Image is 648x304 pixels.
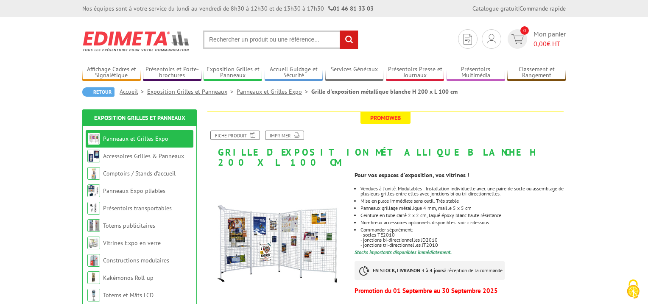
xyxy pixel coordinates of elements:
img: Comptoirs / Stands d'accueil [87,167,100,180]
strong: 01 46 81 33 03 [328,5,374,12]
span: Promoweb [360,112,411,124]
a: Affichage Cadres et Signalétique [82,66,141,80]
span: Mon panier [533,29,566,49]
a: Comptoirs / Stands d'accueil [103,170,176,177]
img: devis rapide [487,34,496,44]
img: Constructions modulaires [87,254,100,267]
p: Promotion du 01 Septembre au 30 Septembre 2025 [355,288,566,293]
img: Présentoirs transportables [87,202,100,215]
span: 0 [520,26,529,35]
a: Exposition Grilles et Panneaux [94,114,185,122]
a: Panneaux et Grilles Expo [237,88,311,95]
a: Vitrines Expo en verre [103,239,161,247]
font: Stocks importants disponibles immédiatement. [355,249,452,255]
a: Catalogue gratuit [472,5,518,12]
a: Présentoirs transportables [103,204,172,212]
a: Services Généraux [325,66,384,80]
p: Panneaux grillage métallique 4 mm, maille 5 x 5 cm [360,206,566,211]
div: | [472,4,566,13]
a: Totems publicitaires [103,222,155,229]
a: Classement et Rangement [507,66,566,80]
img: Edimeta [82,25,190,57]
a: Totems et Mâts LCD [103,291,154,299]
a: Retour [82,87,115,97]
a: Exposition Grilles et Panneaux [204,66,262,80]
strong: Pour vos espaces d'exposition, vos vitrines ! [355,171,469,179]
input: Rechercher un produit ou une référence... [203,31,358,49]
li: Mise en place immédiate sans outil. Très stable [360,198,566,204]
img: Cookies (fenêtre modale) [623,279,644,300]
img: Kakémonos Roll-up [87,271,100,284]
li: Commander séparément: - socles TE2010 - jonctions bi-directionnelles JD2010 - jonctions tri-direc... [360,227,566,248]
li: Ceinture en tube carré 2 x 2 cm, laqué époxy blanc haute résistance [360,213,566,218]
a: Panneaux et Grilles Expo [103,135,168,142]
span: 0,00 [533,39,547,48]
a: Constructions modulaires [103,257,169,264]
a: Kakémonos Roll-up [103,274,154,282]
a: Accueil [120,88,147,95]
a: Imprimer [265,131,304,140]
a: Panneaux Expo pliables [103,187,165,195]
a: Accessoires Grilles & Panneaux [103,152,184,160]
button: Cookies (fenêtre modale) [618,275,648,304]
img: devis rapide [511,34,524,44]
div: Nos équipes sont à votre service du lundi au vendredi de 8h30 à 12h30 et de 13h30 à 17h30 [82,4,374,13]
p: à réception de la commande [355,261,505,280]
img: Vitrines Expo en verre [87,237,100,249]
a: Fiche produit [210,131,260,140]
span: € HT [533,39,566,49]
strong: EN STOCK, LIVRAISON 3 à 4 jours [373,267,444,273]
a: Accueil Guidage et Sécurité [265,66,323,80]
input: rechercher [340,31,358,49]
img: Totems publicitaires [87,219,100,232]
a: Présentoirs et Porte-brochures [143,66,201,80]
img: devis rapide [464,34,472,45]
a: devis rapide 0 Mon panier 0,00€ HT [506,29,566,49]
a: Commande rapide [520,5,566,12]
img: Panneaux et Grilles Expo [87,132,100,145]
li: Nombreux accessoires optionnels disponibles: voir ci-dessous [360,220,566,225]
a: Présentoirs Multimédia [447,66,505,80]
a: Présentoirs Presse et Journaux [386,66,444,80]
img: Totems et Mâts LCD [87,289,100,301]
li: Grille d'exposition métallique blanche H 200 x L 100 cm [311,87,458,96]
li: Vendues à l'unité. Modulables : Installation individuelle avec une paire de socle ou assemblage d... [360,186,566,196]
img: Panneaux Expo pliables [87,184,100,197]
a: Exposition Grilles et Panneaux [147,88,237,95]
img: Accessoires Grilles & Panneaux [87,150,100,162]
